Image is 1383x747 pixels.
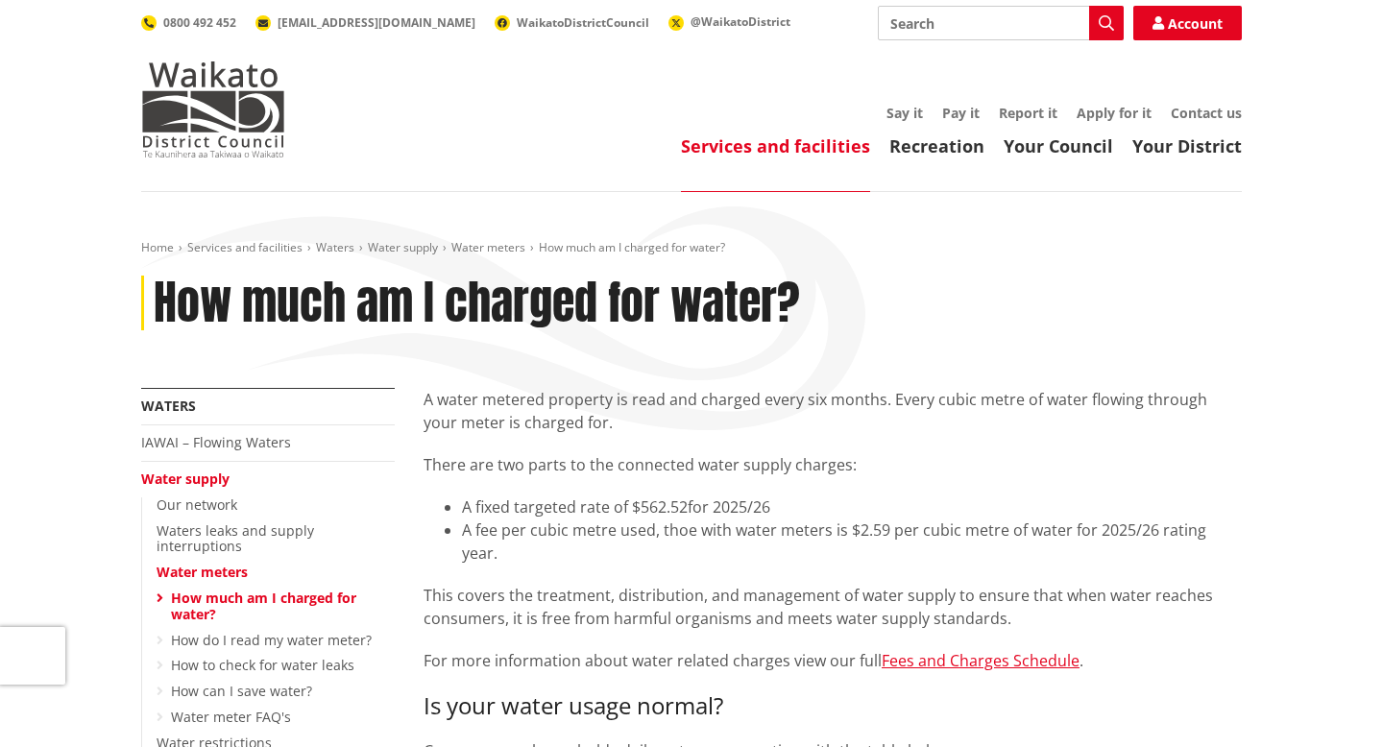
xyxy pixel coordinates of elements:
a: Water supply [368,239,438,255]
a: Your Council [1004,134,1113,157]
h3: Is your water usage normal? [424,692,1242,720]
a: How to check for water leaks [171,656,354,674]
span: @WaikatoDistrict [691,13,790,30]
a: Water meters [451,239,525,255]
li: A fee per cubic metre used, thoe with water meters is $2.59 per cubic metre of water for 2025/26 ... [462,518,1242,565]
h1: How much am I charged for water? [154,276,800,331]
a: IAWAI – Flowing Waters [141,433,291,451]
span: for 2025/26 [688,496,770,518]
a: Account [1133,6,1242,40]
nav: breadcrumb [141,240,1242,256]
p: A water metered property is read and charged every six months. Every cubic metre of water flowing... [424,388,1242,434]
a: Services and facilities [187,239,303,255]
a: Home [141,239,174,255]
a: @WaikatoDistrict [668,13,790,30]
a: Pay it [942,104,980,122]
span: 0800 492 452 [163,14,236,31]
a: Water supply [141,470,230,488]
a: Services and facilities [681,134,870,157]
a: Your District [1132,134,1242,157]
a: Waters [316,239,354,255]
a: How can I save water? [171,682,312,700]
img: Waikato District Council - Te Kaunihera aa Takiwaa o Waikato [141,61,285,157]
span: WaikatoDistrictCouncil [517,14,649,31]
a: Waters [141,397,196,415]
a: Water meter FAQ's [171,708,291,726]
a: 0800 492 452 [141,14,236,31]
a: Contact us [1171,104,1242,122]
input: Search input [878,6,1124,40]
span: A fixed targeted rate of $562.52 [462,496,688,518]
p: This covers the treatment, distribution, and management of water supply to ensure that when water... [424,584,1242,630]
a: WaikatoDistrictCouncil [495,14,649,31]
a: Fees and Charges Schedule [882,650,1080,671]
a: How do I read my water meter? [171,631,372,649]
span: [EMAIL_ADDRESS][DOMAIN_NAME] [278,14,475,31]
a: [EMAIL_ADDRESS][DOMAIN_NAME] [255,14,475,31]
a: Say it [886,104,923,122]
p: For more information about water related charges view our full . [424,649,1242,673]
a: Water meters [157,563,248,581]
a: Our network [157,495,237,514]
span: How much am I charged for water? [539,239,725,255]
a: Recreation [889,134,984,157]
p: There are two parts to the connected water supply charges: [424,453,1242,476]
a: Waters leaks and supply interruptions [157,521,314,556]
a: How much am I charged for water? [171,589,356,623]
a: Report it [999,104,1057,122]
a: Apply for it [1077,104,1152,122]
